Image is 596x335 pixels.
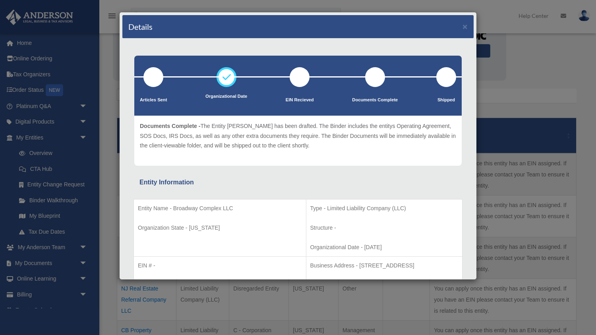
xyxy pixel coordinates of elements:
[140,123,200,129] span: Documents Complete -
[128,21,153,32] h4: Details
[286,96,314,104] p: EIN Recieved
[138,223,302,233] p: Organization State - [US_STATE]
[310,261,458,271] p: Business Address - [STREET_ADDRESS]
[462,22,468,31] button: ×
[139,177,457,188] div: Entity Information
[138,261,302,271] p: EIN # -
[205,93,247,101] p: Organizational Date
[138,203,302,213] p: Entity Name - Broadway Complex LLC
[140,96,167,104] p: Articles Sent
[310,242,458,252] p: Organizational Date - [DATE]
[310,203,458,213] p: Type - Limited Liability Company (LLC)
[310,223,458,233] p: Structure -
[140,121,456,151] p: The Entity [PERSON_NAME] has been drafted. The Binder includes the entitys Operating Agreement, S...
[352,96,398,104] p: Documents Complete
[436,96,456,104] p: Shipped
